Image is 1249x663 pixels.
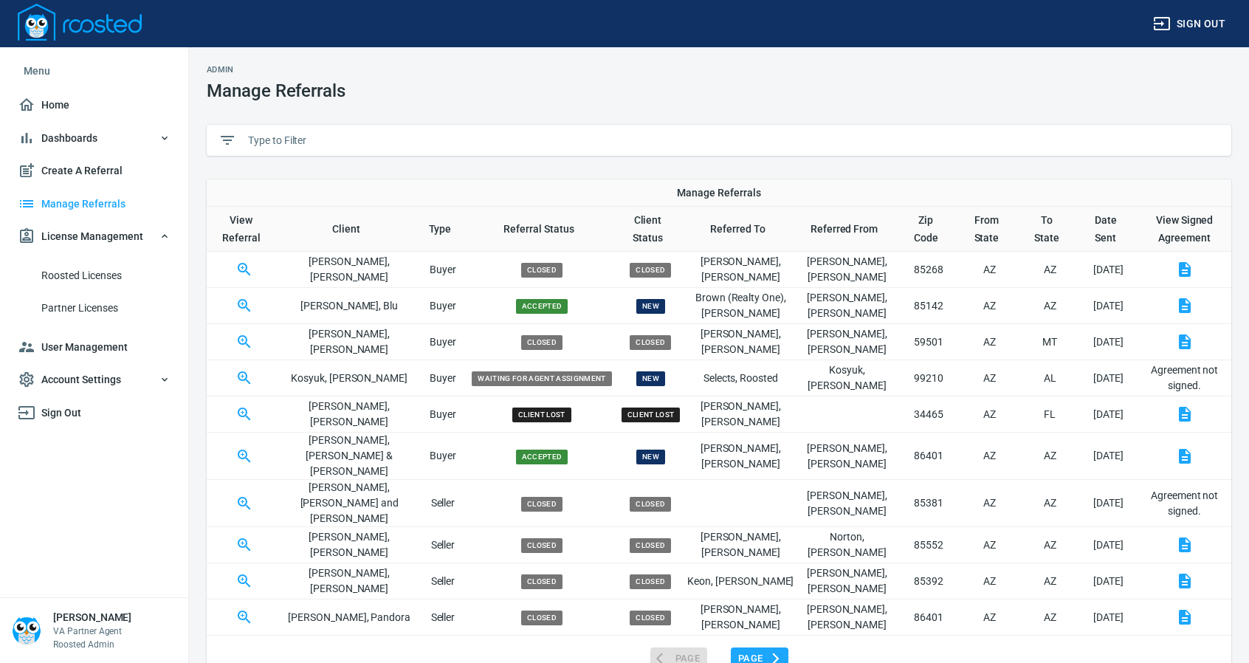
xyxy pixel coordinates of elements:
td: AZ [1021,288,1079,324]
th: Toggle SortBy [958,207,1020,252]
p: VA Partner Agent [53,625,131,638]
th: View Referral [207,207,282,252]
span: New [636,299,665,314]
p: [PERSON_NAME] , [PERSON_NAME] [687,602,794,633]
td: AZ [958,563,1020,600]
p: [PERSON_NAME] , [PERSON_NAME] & [PERSON_NAME] [282,433,417,479]
th: Toggle SortBy [794,207,899,252]
p: [PERSON_NAME] , [PERSON_NAME] [794,566,899,597]
td: FL [1021,396,1079,433]
span: Closed [630,574,671,589]
th: Toggle SortBy [900,207,959,252]
td: AL [1021,360,1079,396]
a: Home [12,89,176,122]
p: [DATE] [1079,407,1138,422]
p: [DATE] [1079,298,1138,314]
span: Closed [630,538,671,553]
p: [DATE] [1079,574,1138,589]
p: Seller [417,495,469,511]
p: [DATE] [1079,262,1138,278]
span: Closed [521,335,562,350]
p: Buyer [417,371,469,386]
td: AZ [1021,563,1079,600]
span: Sign Out [18,404,171,422]
p: [PERSON_NAME] , Blu [282,298,417,314]
p: [PERSON_NAME] , [PERSON_NAME] [687,326,794,357]
td: AZ [958,252,1020,288]
h1: Manage Referrals [207,80,345,101]
td: MT [1021,324,1079,360]
span: Account Settings [18,371,171,389]
td: 34465 [900,396,959,433]
p: Brown (Realty One) , [PERSON_NAME] [687,290,794,321]
span: Manage Referrals [18,195,171,213]
span: Accepted [516,299,568,314]
p: Agreement not signed. [1143,363,1225,394]
td: 99210 [900,360,959,396]
span: Closed [630,497,671,512]
td: AZ [958,360,1020,396]
p: [PERSON_NAME] , [PERSON_NAME] [282,326,417,357]
p: Norton , [PERSON_NAME] [794,529,899,560]
button: Dashboards [12,122,176,155]
td: AZ [958,324,1020,360]
p: [PERSON_NAME] , [PERSON_NAME] [687,399,794,430]
h2: Admin [207,65,345,75]
img: Logo [18,4,142,41]
iframe: Chat [1186,597,1238,652]
input: Type to Filter [248,129,1219,151]
button: License Management [12,220,176,253]
td: 59501 [900,324,959,360]
a: Sign Out [12,396,176,430]
td: AZ [1021,527,1079,563]
p: [PERSON_NAME] , [PERSON_NAME] [794,290,899,321]
span: Partner Licenses [41,299,171,317]
p: Kosyuk , [PERSON_NAME] [794,363,899,394]
td: AZ [1021,433,1079,480]
p: Seller [417,537,469,553]
p: [DATE] [1079,448,1138,464]
p: Buyer [417,407,469,422]
span: Closed [521,574,562,589]
th: Toggle SortBy [282,207,417,252]
p: Buyer [417,448,469,464]
p: [PERSON_NAME] , [PERSON_NAME] and [PERSON_NAME] [282,480,417,526]
span: Closed [630,335,671,350]
td: 85142 [900,288,959,324]
p: [PERSON_NAME] , [PERSON_NAME] [282,254,417,285]
p: Buyer [417,262,469,278]
span: Create A Referral [18,162,171,180]
span: Closed [630,263,671,278]
p: [PERSON_NAME] , [PERSON_NAME] [794,488,899,519]
li: Menu [12,53,176,89]
th: Toggle SortBy [417,207,469,252]
p: Seller [417,610,469,625]
span: Home [18,96,171,114]
p: [PERSON_NAME] , [PERSON_NAME] [687,254,794,285]
td: 85381 [900,480,959,527]
p: Agreement not signed. [1143,488,1225,519]
td: AZ [958,480,1020,527]
th: Toggle SortBy [615,207,687,252]
p: [PERSON_NAME] , [PERSON_NAME] [687,529,794,560]
th: Manage Referrals [207,179,1231,207]
th: Toggle SortBy [1079,207,1138,252]
p: [DATE] [1079,334,1138,350]
a: Manage Referrals [12,188,176,221]
p: [PERSON_NAME] , [PERSON_NAME] [282,529,417,560]
p: Buyer [417,298,469,314]
span: Closed [521,538,562,553]
p: [DATE] [1079,537,1138,553]
td: AZ [958,600,1020,636]
a: Create A Referral [12,154,176,188]
span: Waiting for Agent Assignment [472,371,611,386]
p: [DATE] [1079,610,1138,625]
p: [PERSON_NAME] , Pandora [282,610,417,625]
img: Person [12,616,41,645]
span: Closed [521,611,562,625]
td: 85552 [900,527,959,563]
p: [DATE] [1079,495,1138,511]
td: 85268 [900,252,959,288]
th: Toggle SortBy [1021,207,1079,252]
span: User Management [18,338,171,357]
